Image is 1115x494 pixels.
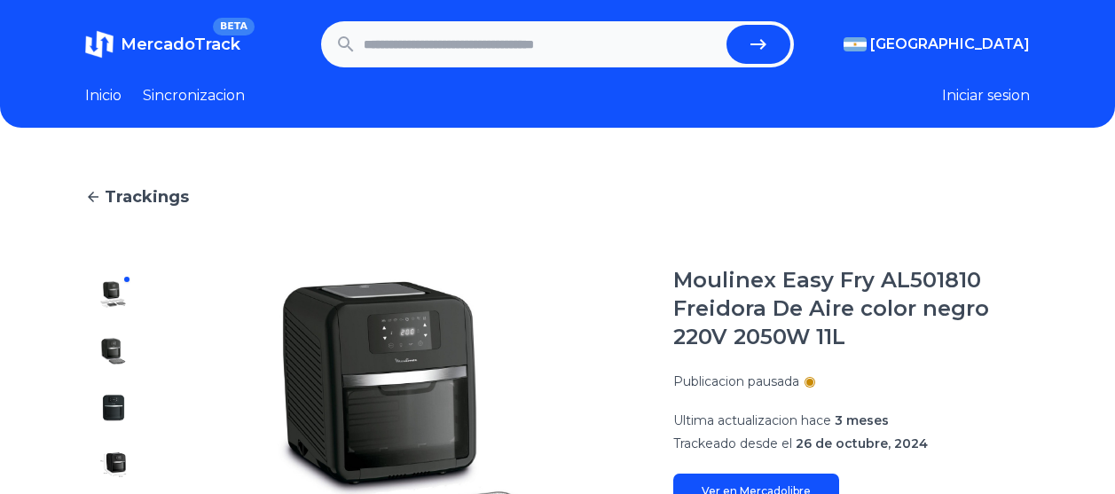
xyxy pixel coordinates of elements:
[835,412,889,428] span: 3 meses
[673,412,831,428] span: Ultima actualizacion hace
[99,280,128,309] img: Moulinex Easy Fry AL501810 Freidora De Aire color negro 220V 2050W 11L
[844,37,867,51] img: Argentina
[99,451,128,479] img: Moulinex Easy Fry AL501810 Freidora De Aire color negro 220V 2050W 11L
[85,184,1030,209] a: Trackings
[99,394,128,422] img: Moulinex Easy Fry AL501810 Freidora De Aire color negro 220V 2050W 11L
[673,372,799,390] p: Publicacion pausada
[796,435,928,451] span: 26 de octubre, 2024
[673,266,1030,351] h1: Moulinex Easy Fry AL501810 Freidora De Aire color negro 220V 2050W 11L
[85,85,122,106] a: Inicio
[870,34,1030,55] span: [GEOGRAPHIC_DATA]
[673,435,792,451] span: Trackeado desde el
[99,337,128,365] img: Moulinex Easy Fry AL501810 Freidora De Aire color negro 220V 2050W 11L
[143,85,245,106] a: Sincronizacion
[105,184,189,209] span: Trackings
[213,18,255,35] span: BETA
[942,85,1030,106] button: Iniciar sesion
[85,30,114,59] img: MercadoTrack
[844,34,1030,55] button: [GEOGRAPHIC_DATA]
[85,30,240,59] a: MercadoTrackBETA
[121,35,240,54] span: MercadoTrack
